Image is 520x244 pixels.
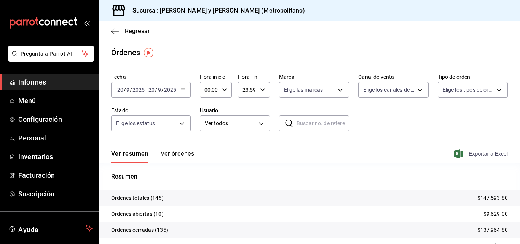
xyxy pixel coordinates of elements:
font: Regresar [125,27,150,35]
font: Personal [18,134,46,142]
input: -- [117,87,124,93]
font: Elige los estatus [116,120,155,126]
font: Ayuda [18,226,39,234]
font: $137,964.80 [477,227,508,233]
button: Regresar [111,27,150,35]
input: ---- [132,87,145,93]
font: Elige los tipos de orden [443,87,498,93]
font: Sucursal: [PERSON_NAME] y [PERSON_NAME] (Metropolitano) [132,7,305,14]
input: -- [126,87,130,93]
div: pestañas de navegación [111,150,194,163]
font: Estado [111,107,128,113]
font: $9,629.00 [483,211,508,217]
font: Suscripción [18,190,54,198]
font: Órdenes totales (145) [111,195,164,201]
font: Elige los canales de venta [363,87,424,93]
font: Elige las marcas [284,87,323,93]
font: Resumen [111,173,137,180]
font: Usuario [200,107,219,113]
font: Ver resumen [111,150,148,157]
input: ---- [164,87,177,93]
font: - [146,87,147,93]
font: $147,593.80 [477,195,508,201]
font: Exportar a Excel [469,151,508,157]
font: Pregunta a Parrot AI [21,51,72,57]
button: Exportar a Excel [456,149,508,158]
font: Facturación [18,171,55,179]
font: Configuración [18,115,62,123]
font: / [161,87,164,93]
font: Menú [18,97,36,105]
a: Pregunta a Parrot AI [5,55,94,63]
input: -- [148,87,155,93]
font: Hora fin [238,74,257,80]
input: -- [158,87,161,93]
font: Órdenes abiertas (10) [111,211,164,217]
button: abrir_cajón_menú [84,20,90,26]
font: Canal de venta [358,74,394,80]
font: Fecha [111,74,126,80]
font: Ver órdenes [161,150,194,157]
font: Órdenes [111,48,140,57]
font: / [130,87,132,93]
font: Inventarios [18,153,53,161]
font: Órdenes cerradas (135) [111,227,168,233]
font: / [155,87,157,93]
font: Hora inicio [200,74,225,80]
font: / [124,87,126,93]
font: Ver todos [205,120,228,126]
font: Tipo de orden [438,74,471,80]
img: Marcador de información sobre herramientas [144,48,153,57]
button: Pregunta a Parrot AI [8,46,94,62]
font: Marca [279,74,295,80]
font: Informes [18,78,46,86]
input: Buscar no. de referencia [297,116,349,131]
